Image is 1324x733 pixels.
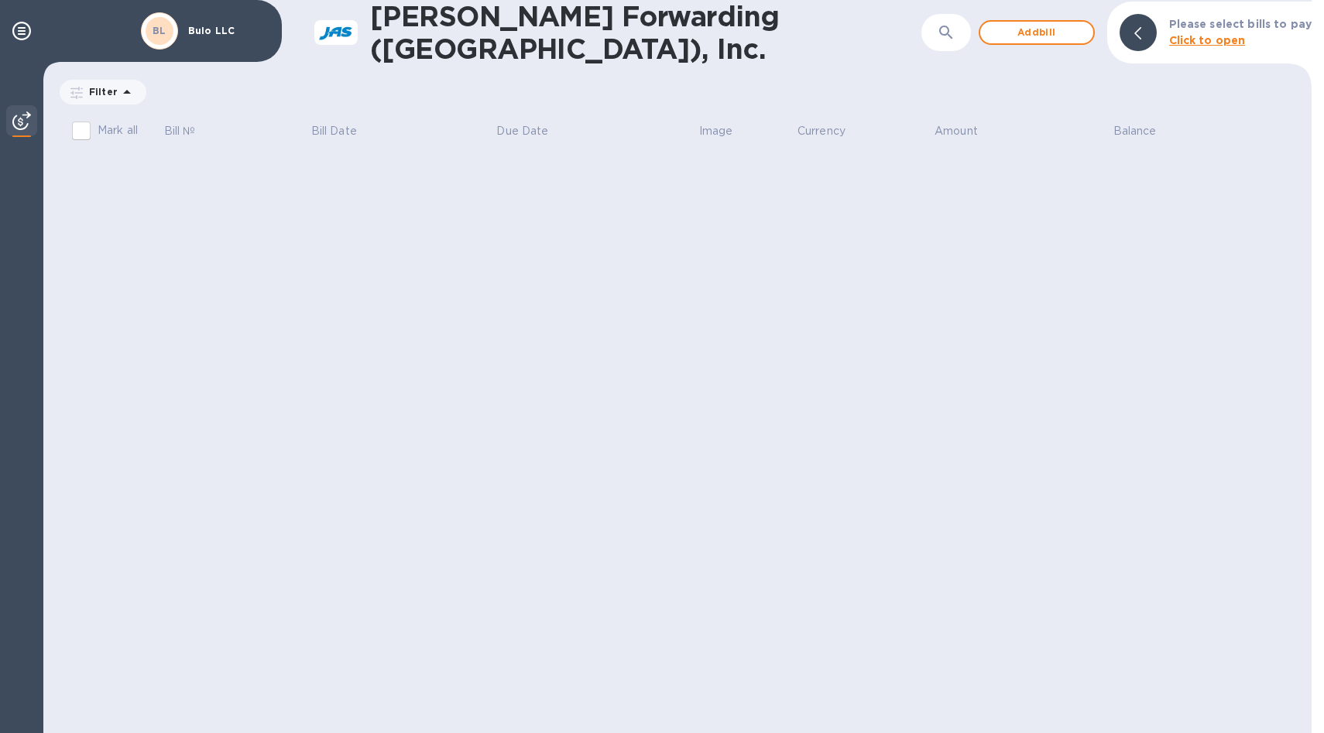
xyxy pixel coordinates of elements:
[164,123,196,139] p: Bill №
[496,123,548,139] p: Due Date
[1113,123,1177,139] span: Balance
[153,25,166,36] b: BL
[979,20,1095,45] button: Addbill
[699,123,733,139] p: Image
[935,123,998,139] span: Amount
[496,123,568,139] span: Due Date
[1169,34,1246,46] b: Click to open
[98,122,138,139] p: Mark all
[1169,18,1312,30] b: Please select bills to pay
[797,123,846,139] p: Currency
[311,123,357,139] p: Bill Date
[164,123,216,139] span: Bill №
[83,85,118,98] p: Filter
[1113,123,1157,139] p: Balance
[188,26,266,36] p: Bulo LLC
[993,23,1081,42] span: Add bill
[311,123,377,139] span: Bill Date
[935,123,978,139] p: Amount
